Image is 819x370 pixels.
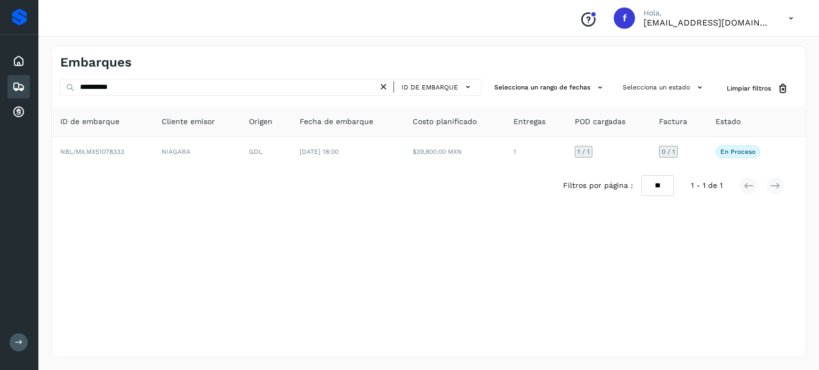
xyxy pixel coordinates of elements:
[490,79,610,96] button: Selecciona un rango de fechas
[659,116,687,127] span: Factura
[240,137,291,167] td: GDL
[577,149,590,155] span: 1 / 1
[619,79,710,96] button: Selecciona un estado
[7,50,30,73] div: Inicio
[7,75,30,98] div: Embarques
[563,180,633,191] span: Filtros por página :
[644,18,772,28] p: fyc3@mexamerik.com
[60,148,124,155] span: NBL/MX.MX51078333
[720,148,756,155] p: En proceso
[513,116,545,127] span: Entregas
[716,116,741,127] span: Estado
[153,137,241,167] td: NIAGARA
[162,116,215,127] span: Cliente emisor
[402,83,458,92] span: ID de embarque
[662,149,675,155] span: 0 / 1
[300,116,373,127] span: Fecha de embarque
[60,116,119,127] span: ID de embarque
[7,101,30,124] div: Cuentas por cobrar
[60,55,132,70] h4: Embarques
[300,148,339,155] span: [DATE] 18:00
[575,116,625,127] span: POD cargadas
[249,116,272,127] span: Origen
[644,9,772,18] p: Hola,
[691,180,722,191] span: 1 - 1 de 1
[404,137,505,167] td: $39,800.00 MXN
[718,79,797,98] button: Limpiar filtros
[398,79,477,95] button: ID de embarque
[727,84,771,93] span: Limpiar filtros
[413,116,477,127] span: Costo planificado
[505,137,566,167] td: 1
